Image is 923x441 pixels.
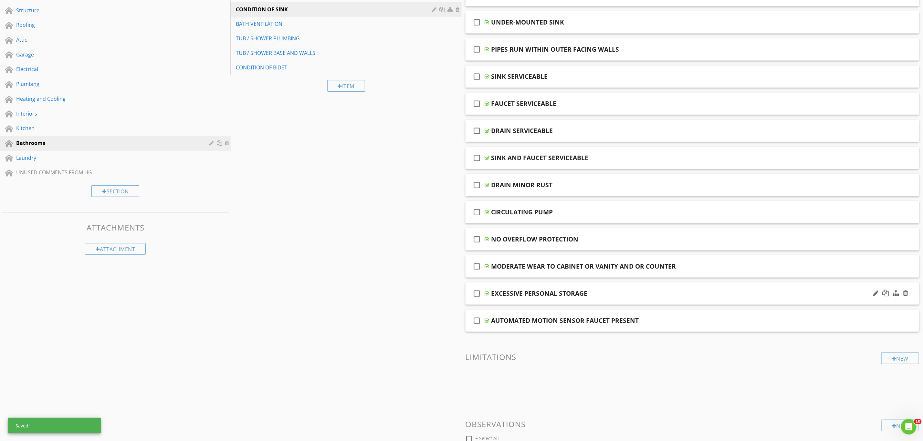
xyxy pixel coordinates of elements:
[472,313,482,328] i: check_box_outline_blank
[472,204,482,220] i: check_box_outline_blank
[472,177,482,193] i: check_box_outline_blank
[16,169,200,176] div: UNUSED COMMENTS FROM HG
[472,259,482,274] i: check_box_outline_blank
[881,353,919,364] div: New
[16,51,200,58] div: Garage
[491,208,553,216] div: CIRCULATING PUMP
[491,46,619,53] div: PIPES RUN WITHIN OUTER FACING WALLS
[16,154,200,162] div: Laundry
[236,49,434,57] div: TUB / SHOWER BASE AND WALLS
[472,69,482,84] i: check_box_outline_blank
[472,15,482,30] i: check_box_outline_blank
[16,6,200,14] div: Structure
[466,420,919,428] h3: Observations
[491,317,639,324] div: AUTOMATED MOTION SENSOR FAUCET PRESENT
[491,18,564,26] div: UNDER-MOUNTED SINK
[16,36,200,44] div: Attic
[91,185,139,197] div: Section
[16,65,200,73] div: Electrical
[236,35,434,42] div: TUB / SHOWER PLUMBING
[16,21,200,29] div: Roofing
[491,127,553,135] div: DRAIN SERVICEABLE
[16,80,200,88] div: Plumbing
[236,64,434,71] div: CONDITION OF BIDET
[327,80,365,92] div: Item
[472,123,482,138] i: check_box_outline_blank
[491,235,579,243] div: NO OVERFLOW PROTECTION
[85,243,146,255] div: Attachment
[16,95,200,103] div: Heating and Cooling
[472,150,482,166] i: check_box_outline_blank
[236,20,434,28] div: BATH VENTILATION
[901,419,917,435] iframe: Intercom live chat
[491,100,557,108] div: FAUCET SERVICEABLE
[914,419,922,424] span: 10
[491,262,676,270] div: MODERATE WEAR TO CABINET OR VANITY AND OR COUNTER
[16,124,200,132] div: Kitchen
[491,154,589,162] div: SINK AND FAUCET SERVICEABLE
[881,420,919,431] div: New
[466,353,919,361] h3: Limitations
[472,231,482,247] i: check_box_outline_blank
[491,290,588,297] div: EXCESSIVE PERSONAL STORAGE
[491,73,548,80] div: SINK SERVICEABLE
[472,96,482,111] i: check_box_outline_blank
[8,418,101,433] div: Saved!
[16,139,200,147] div: Bathrooms
[472,286,482,301] i: check_box_outline_blank
[236,5,434,13] div: CONDITION OF SINK
[491,181,553,189] div: DRAIN MINOR RUST
[472,42,482,57] i: check_box_outline_blank
[16,110,200,118] div: Interiors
